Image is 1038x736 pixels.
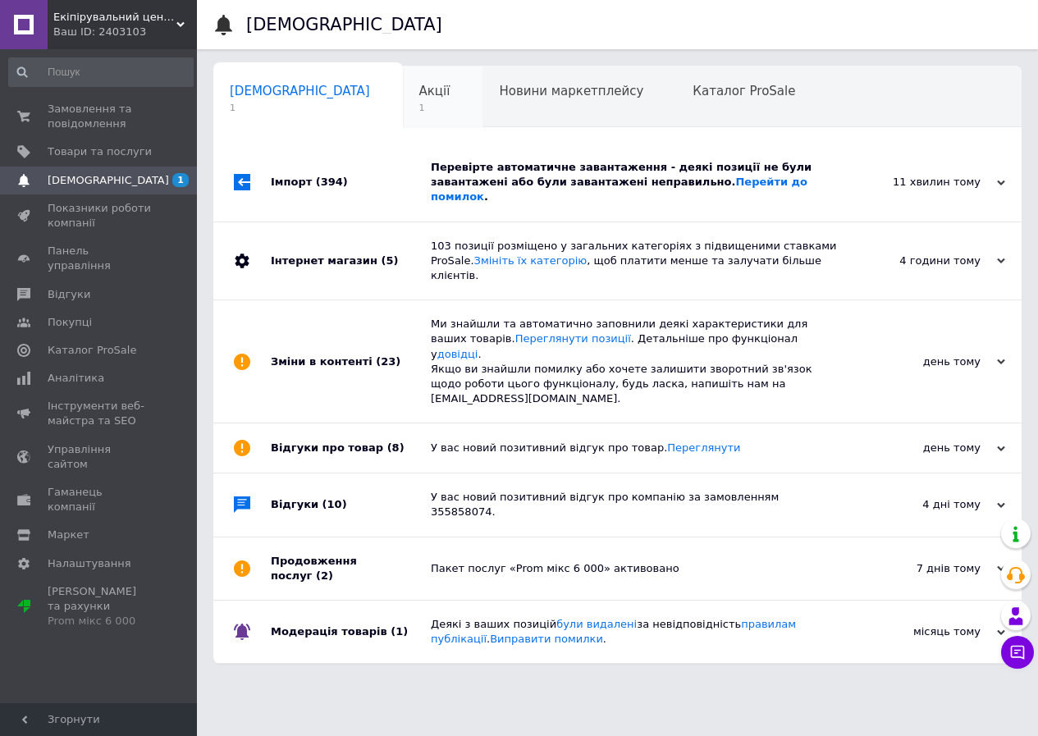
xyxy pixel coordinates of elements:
[48,201,152,231] span: Показники роботи компанії
[474,254,588,267] a: Змініть їх категорію
[48,173,169,188] span: [DEMOGRAPHIC_DATA]
[48,584,152,629] span: [PERSON_NAME] та рахунки
[316,569,333,582] span: (2)
[316,176,348,188] span: (394)
[437,348,478,360] a: довідці
[48,485,152,514] span: Гаманець компанії
[48,244,152,273] span: Панель управління
[841,624,1005,639] div: місяць тому
[431,617,841,647] div: Деякі з ваших позицій за невідповідність . .
[48,399,152,428] span: Інструменти веб-майстра та SEO
[693,84,795,98] span: Каталог ProSale
[271,300,431,423] div: Зміни в контенті
[48,102,152,131] span: Замовлення та повідомлення
[431,317,841,406] div: Ми знайшли та автоматично заповнили деякі характеристики для ваших товарів. . Детальніше про функ...
[431,239,841,284] div: 103 позиції розміщено у загальних категоріях з підвищеними ставками ProSale. , щоб платити менше ...
[172,173,189,187] span: 1
[8,57,194,87] input: Пошук
[841,497,1005,512] div: 4 дні тому
[381,254,398,267] span: (5)
[271,537,431,600] div: Продовження послуг
[48,556,131,571] span: Налаштування
[419,84,450,98] span: Акції
[431,160,841,205] div: Перевірте автоматичне завантаження - деякі позиції не були завантажені або були завантажені непра...
[48,315,92,330] span: Покупці
[841,254,1005,268] div: 4 години тому
[841,175,1005,190] div: 11 хвилин тому
[515,332,631,345] a: Переглянути позиції
[841,561,1005,576] div: 7 днів тому
[1001,636,1034,669] button: Чат з покупцем
[230,84,370,98] span: [DEMOGRAPHIC_DATA]
[841,441,1005,455] div: день тому
[48,442,152,472] span: Управління сайтом
[230,102,370,114] span: 1
[431,441,841,455] div: У вас новий позитивний відгук про товар.
[376,355,400,368] span: (23)
[419,102,450,114] span: 1
[48,287,90,302] span: Відгуки
[841,354,1005,369] div: день тому
[48,528,89,542] span: Маркет
[48,144,152,159] span: Товари та послуги
[667,441,740,454] a: Переглянути
[48,343,136,358] span: Каталог ProSale
[48,371,104,386] span: Аналітика
[271,144,431,222] div: Імпорт
[271,473,431,536] div: Відгуки
[391,625,408,638] span: (1)
[271,222,431,300] div: Інтернет магазин
[431,561,841,576] div: Пакет послуг «Prom мікс 6 000» активовано
[556,618,637,630] a: були видалені
[246,15,442,34] h1: [DEMOGRAPHIC_DATA]
[431,490,841,519] div: У вас новий позитивний відгук про компанію за замовленням 355858074.
[387,441,405,454] span: (8)
[53,25,197,39] div: Ваш ID: 2403103
[271,423,431,473] div: Відгуки про товар
[271,601,431,663] div: Модерація товарів
[48,614,152,629] div: Prom мікс 6 000
[322,498,347,510] span: (10)
[490,633,603,645] a: Виправити помилки
[499,84,643,98] span: Новини маркетплейсу
[53,10,176,25] span: Екіпірувальний центр "Вєлікан"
